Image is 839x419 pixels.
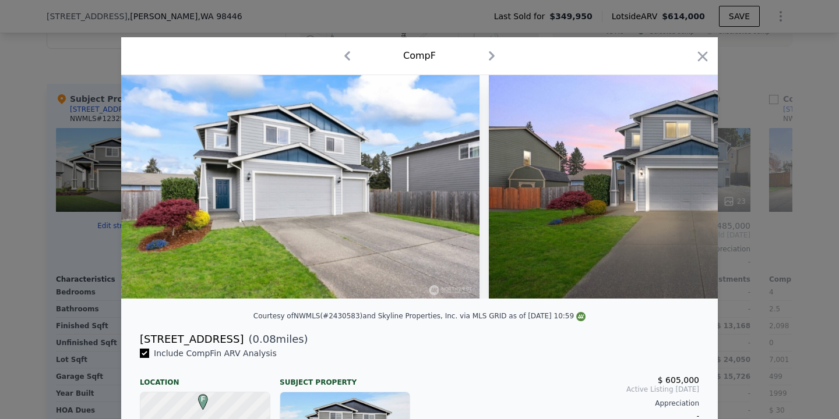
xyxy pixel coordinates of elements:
[121,75,480,299] img: Property Img
[195,394,211,404] span: F
[253,333,276,345] span: 0.08
[140,331,244,347] div: [STREET_ADDRESS]
[253,312,586,320] div: Courtesy of NWMLS (#2430583) and Skyline Properties, Inc. via MLS GRID as of [DATE] 10:59
[195,394,202,401] div: F
[280,368,410,387] div: Subject Property
[149,349,281,358] span: Include Comp F in ARV Analysis
[576,312,586,321] img: NWMLS Logo
[429,385,699,394] span: Active Listing [DATE]
[140,368,270,387] div: Location
[244,331,308,347] span: ( miles)
[403,49,436,63] div: Comp F
[658,375,699,385] span: $ 605,000
[429,399,699,408] div: Appreciation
